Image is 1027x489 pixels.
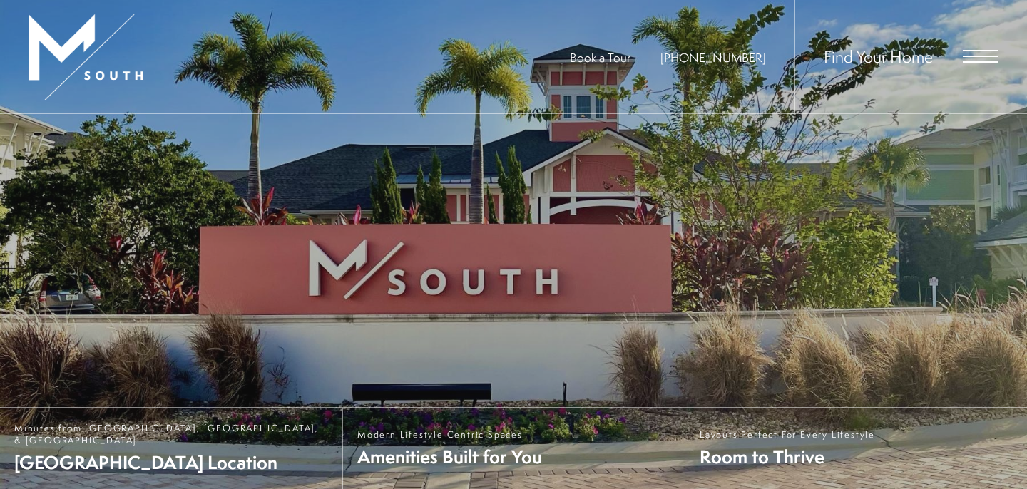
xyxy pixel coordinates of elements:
img: MSouth [29,14,143,100]
button: Open Menu [963,50,998,63]
a: Find Your Home [824,45,933,68]
a: Call Us at 813-570-8014 [660,49,766,66]
span: Minutes from [GEOGRAPHIC_DATA], [GEOGRAPHIC_DATA], & [GEOGRAPHIC_DATA] [14,422,328,446]
a: Book a Tour [570,49,630,66]
span: [PHONE_NUMBER] [660,49,766,66]
span: [GEOGRAPHIC_DATA] Location [14,450,328,475]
